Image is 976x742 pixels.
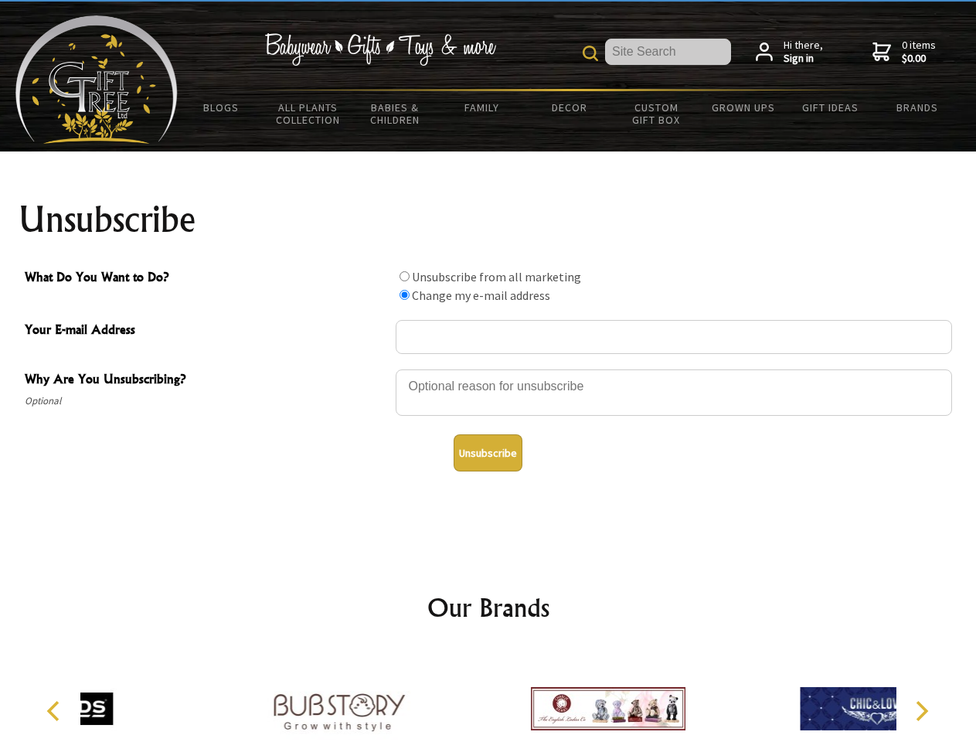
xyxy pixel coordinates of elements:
a: All Plants Collection [265,91,352,136]
a: BLOGS [178,91,265,124]
label: Change my e-mail address [412,288,550,303]
span: Why Are You Unsubscribing? [25,369,388,392]
img: Babyware - Gifts - Toys and more... [15,15,178,144]
h1: Unsubscribe [19,201,958,238]
strong: Sign in [784,52,823,66]
h2: Our Brands [31,589,946,626]
button: Unsubscribe [454,434,522,471]
img: product search [583,46,598,61]
input: What Do You Want to Do? [400,271,410,281]
input: Your E-mail Address [396,320,952,354]
strong: $0.00 [902,52,936,66]
a: 0 items$0.00 [872,39,936,66]
span: Hi there, [784,39,823,66]
button: Previous [39,694,73,728]
a: Hi there,Sign in [756,39,823,66]
img: Babywear - Gifts - Toys & more [264,33,496,66]
span: Your E-mail Address [25,320,388,342]
a: Custom Gift Box [613,91,700,136]
a: Grown Ups [699,91,787,124]
span: Optional [25,392,388,410]
input: What Do You Want to Do? [400,290,410,300]
button: Next [904,694,938,728]
label: Unsubscribe from all marketing [412,269,581,284]
span: What Do You Want to Do? [25,267,388,290]
span: 0 items [902,38,936,66]
textarea: Why Are You Unsubscribing? [396,369,952,416]
a: Brands [874,91,961,124]
a: Family [439,91,526,124]
a: Decor [525,91,613,124]
a: Gift Ideas [787,91,874,124]
a: Babies & Children [352,91,439,136]
input: Site Search [605,39,731,65]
